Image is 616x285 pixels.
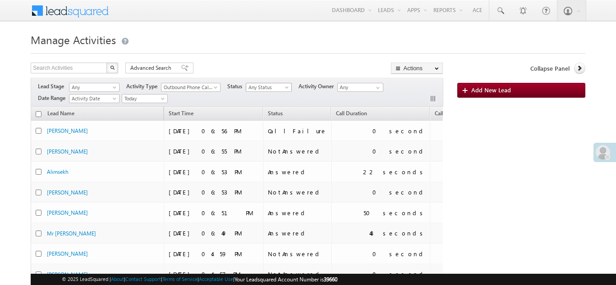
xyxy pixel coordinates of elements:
[169,110,193,117] span: Start Time
[69,83,116,91] span: Any
[268,110,283,117] span: Status
[122,95,165,103] span: Today
[47,271,88,278] a: [PERSON_NAME]
[372,270,426,278] div: 0 second
[161,83,216,91] span: Outbound Phone Call Activity
[234,276,337,283] span: Your Leadsquared Account Number is
[161,83,221,92] a: Outbound Phone Call Activity
[38,82,68,90] span: Lead Stage
[263,109,287,120] a: Status
[363,209,426,217] div: 50 seconds
[268,270,327,278] div: NotAnswered
[69,95,116,103] span: Activity Date
[337,83,383,92] input: Type to Search
[130,64,174,72] span: Advanced Search
[43,109,79,120] span: Lead Name
[324,276,337,283] span: 39660
[246,83,292,92] a: Any Status
[268,188,327,196] div: NotAnswered
[372,188,426,196] div: 0 second
[169,229,259,237] div: [DATE] 06:49 PM
[47,189,88,196] a: [PERSON_NAME]
[47,250,88,257] a: [PERSON_NAME]
[169,147,259,155] div: [DATE] 06:55 PM
[268,229,327,237] div: Answered
[111,276,124,282] a: About
[363,168,426,176] div: 22 seconds
[47,209,88,216] a: [PERSON_NAME]
[246,83,289,91] span: Any Status
[47,168,69,175] a: Alimsekh
[268,127,327,135] div: CallFailure
[62,275,337,284] span: © 2025 LeadSquared | | | | |
[199,276,233,282] a: Acceptable Use
[36,111,41,117] input: Check all records
[169,250,259,258] div: [DATE] 04:59 PM
[435,110,480,117] span: Call Recording URL
[299,82,337,90] span: Activity Owner
[69,94,120,103] a: Activity Date
[371,83,382,92] a: Show All Items
[122,94,168,103] a: Today
[126,82,161,90] span: Activity Type
[391,63,443,74] button: Actions
[268,168,327,176] div: Answered
[336,110,367,117] span: Call Duration
[31,32,116,47] span: Manage Activities
[110,65,115,70] img: Search
[169,168,259,176] div: [DATE] 06:53 PM
[164,109,198,120] a: Start Time
[331,109,372,120] a: Call Duration
[372,147,426,155] div: 0 second
[268,209,327,217] div: Answered
[47,148,88,155] a: [PERSON_NAME]
[268,250,327,258] div: NotAnswered
[530,64,570,72] span: Collapse Panel
[38,94,69,102] span: Date Range
[372,250,426,258] div: 0 second
[47,230,96,237] a: Mr [PERSON_NAME]
[471,86,511,94] span: Add New Lead
[69,83,120,92] a: Any
[268,147,327,155] div: NotAnswered
[125,276,161,282] a: Contact Support
[169,270,259,278] div: [DATE] 04:57 PM
[47,127,88,134] a: [PERSON_NAME]
[169,127,259,135] div: [DATE] 06:56 PM
[369,229,426,237] div: 48 seconds
[169,188,259,196] div: [DATE] 06:53 PM
[169,209,259,217] div: [DATE] 06:51 PM
[372,127,426,135] div: 0 second
[227,82,246,90] span: Status
[162,276,198,282] a: Terms of Service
